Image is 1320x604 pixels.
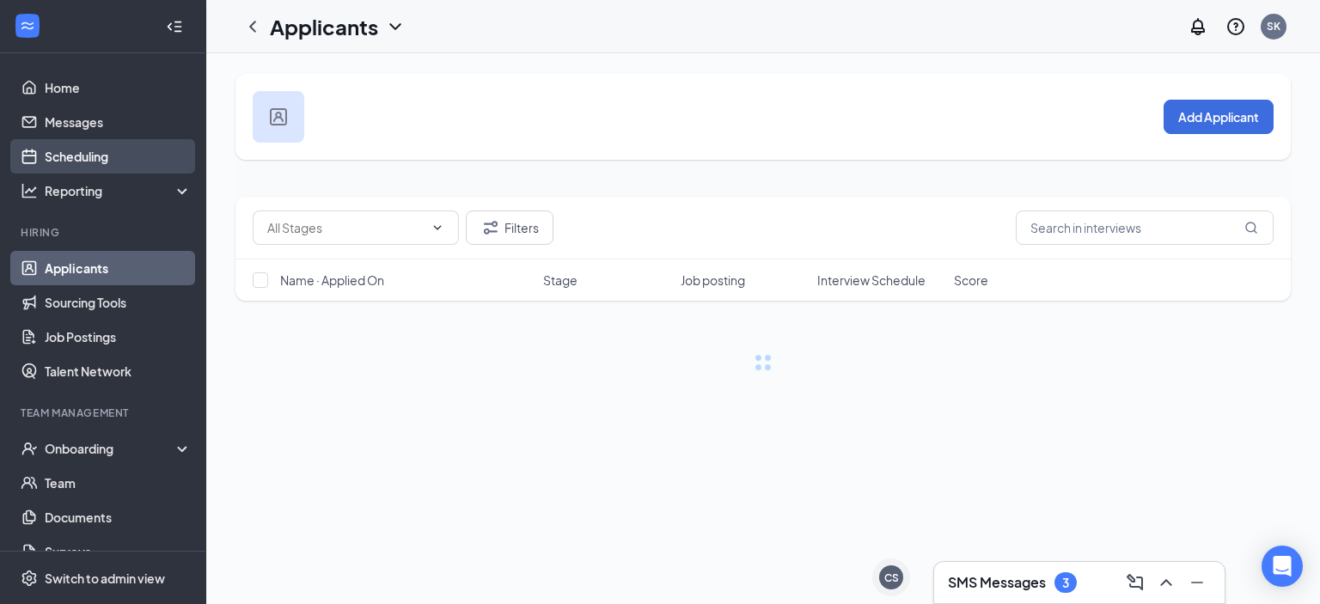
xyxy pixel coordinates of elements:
div: Onboarding [45,440,177,457]
span: Stage [543,271,577,289]
svg: Filter [480,217,501,238]
span: Name · Applied On [280,271,384,289]
button: ChevronUp [1152,569,1180,596]
svg: ComposeMessage [1125,572,1146,593]
svg: ChevronDown [385,16,406,37]
svg: WorkstreamLogo [19,17,36,34]
div: Team Management [21,406,188,420]
input: All Stages [267,218,424,237]
span: Interview Schedule [817,271,926,289]
button: Add Applicant [1164,100,1274,134]
svg: Minimize [1187,572,1207,593]
a: Talent Network [45,354,192,388]
svg: UserCheck [21,440,38,457]
svg: Notifications [1188,16,1208,37]
a: Applicants [45,251,192,285]
h1: Applicants [270,12,378,41]
button: Minimize [1183,569,1211,596]
a: Surveys [45,534,192,569]
svg: Settings [21,570,38,587]
svg: ChevronUp [1156,572,1176,593]
div: CS [884,570,899,585]
span: Job posting [681,271,745,289]
a: Job Postings [45,320,192,354]
a: Documents [45,500,192,534]
a: Team [45,466,192,500]
div: SK [1267,19,1280,34]
div: Open Intercom Messenger [1262,546,1303,587]
a: Scheduling [45,139,192,174]
input: Search in interviews [1016,210,1274,245]
span: Score [954,271,988,289]
svg: Collapse [166,18,183,35]
a: Sourcing Tools [45,285,192,320]
button: Filter Filters [466,210,553,245]
svg: MagnifyingGlass [1244,221,1258,235]
svg: Analysis [21,182,38,199]
button: ComposeMessage [1121,569,1149,596]
div: Reporting [45,182,192,199]
a: Messages [45,105,192,139]
div: 3 [1062,576,1069,590]
svg: ChevronLeft [242,16,263,37]
a: Home [45,70,192,105]
svg: QuestionInfo [1225,16,1246,37]
img: user icon [270,108,287,125]
h3: SMS Messages [948,573,1046,592]
div: Hiring [21,225,188,240]
svg: ChevronDown [431,221,444,235]
div: Switch to admin view [45,570,165,587]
